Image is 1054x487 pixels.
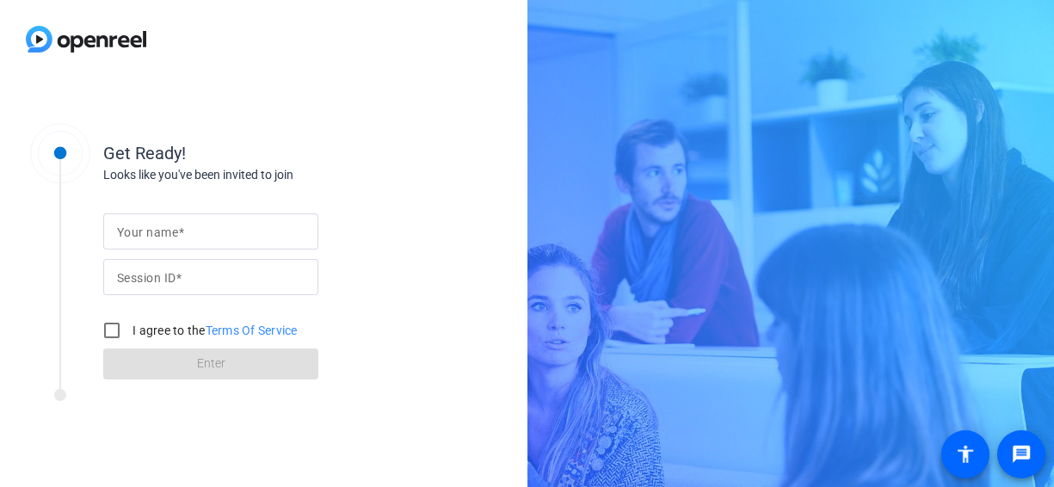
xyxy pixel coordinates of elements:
[103,140,447,166] div: Get Ready!
[955,444,976,465] mat-icon: accessibility
[1011,444,1032,465] mat-icon: message
[129,322,298,339] label: I agree to the
[206,324,298,337] a: Terms Of Service
[103,166,447,184] div: Looks like you've been invited to join
[117,225,178,239] mat-label: Your name
[117,271,176,285] mat-label: Session ID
